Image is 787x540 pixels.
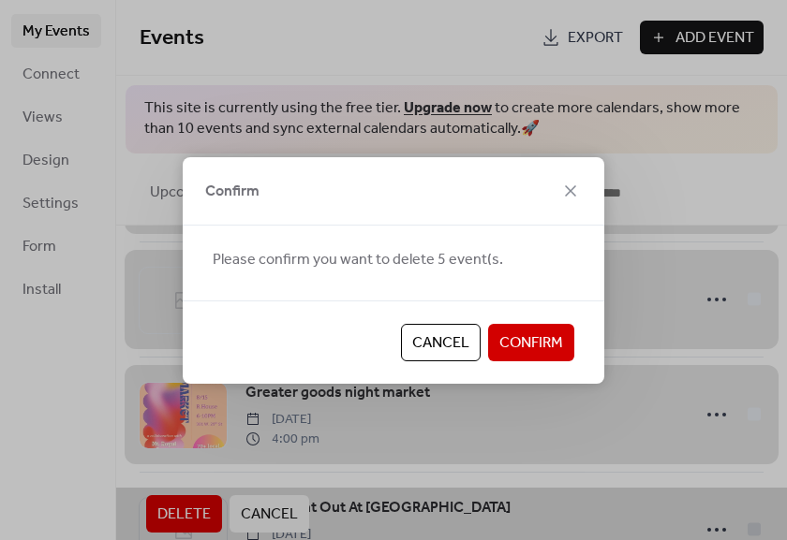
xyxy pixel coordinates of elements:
[488,324,574,361] button: Confirm
[412,332,469,355] span: Cancel
[401,324,481,361] button: Cancel
[213,249,503,271] span: Please confirm you want to delete 5 event(s.
[205,181,260,203] span: Confirm
[499,332,563,355] span: Confirm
